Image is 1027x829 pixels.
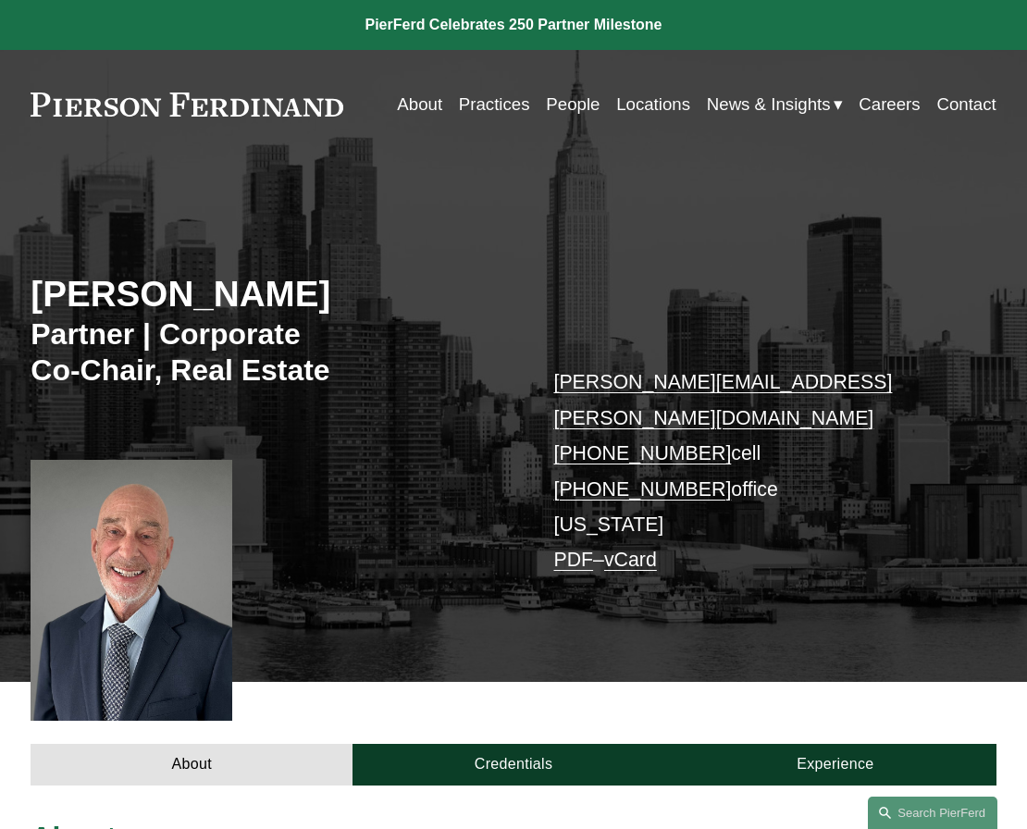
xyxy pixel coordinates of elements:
a: PDF [553,549,593,571]
a: Credentials [353,744,674,786]
a: folder dropdown [707,87,843,121]
a: People [546,87,600,121]
a: Locations [616,87,690,121]
a: [PHONE_NUMBER] [553,442,731,464]
a: About [31,744,353,786]
span: News & Insights [707,89,831,120]
a: About [397,87,442,121]
a: Search this site [868,797,997,829]
h3: Partner | Corporate Co-Chair, Real Estate [31,316,513,390]
a: Experience [674,744,996,786]
p: cell office [US_STATE] – [553,365,956,577]
a: [PHONE_NUMBER] [553,478,731,501]
h2: [PERSON_NAME] [31,273,513,316]
a: Contact [936,87,996,121]
a: vCard [604,549,657,571]
a: [PERSON_NAME][EMAIL_ADDRESS][PERSON_NAME][DOMAIN_NAME] [553,371,892,428]
a: Careers [859,87,920,121]
a: Practices [459,87,530,121]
